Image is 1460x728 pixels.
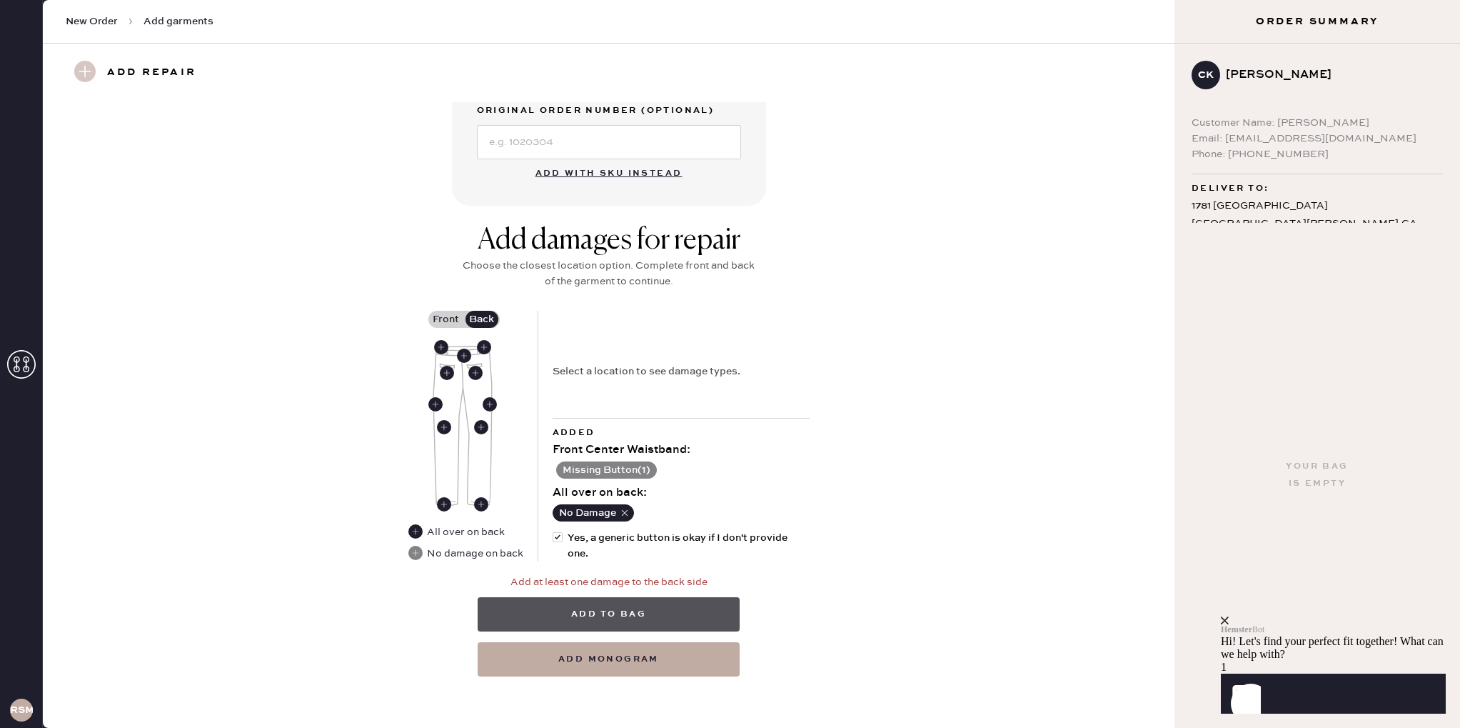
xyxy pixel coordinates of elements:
span: Deliver to: [1192,180,1269,197]
div: Choose the closest location option. Complete front and back of the garment to continue. [459,258,759,289]
label: Original Order Number (Optional) [477,102,741,119]
h3: CK [1198,70,1214,80]
div: Back Left Ankle [437,497,451,512]
button: Missing Button(1) [556,462,657,479]
div: All over on back [408,524,506,540]
span: Add garments [144,14,213,29]
div: Back Right Waistband [477,340,491,354]
div: 1781 [GEOGRAPHIC_DATA] [GEOGRAPHIC_DATA][PERSON_NAME] , CA 90405 [1192,197,1443,251]
div: Back Left Leg [437,420,451,434]
button: Add with SKU instead [527,159,691,188]
input: e.g. 1020304 [477,125,741,159]
div: Customer Name: [PERSON_NAME] [1192,115,1443,131]
div: Email: [EMAIL_ADDRESS][DOMAIN_NAME] [1192,131,1443,146]
div: Your bag is empty [1286,458,1348,492]
div: Added [553,424,810,442]
div: Back Left Waistband [434,340,448,354]
div: Back Right Leg [474,420,488,434]
div: Back Right Side Seam [483,397,497,412]
label: Front [428,311,464,328]
iframe: Front Chat [1221,529,1456,725]
h3: RSMA [10,705,33,715]
div: Back Left Pocket [440,366,454,380]
label: Back [464,311,500,328]
div: [PERSON_NAME] [1226,66,1431,84]
div: Add damages for repair [459,224,759,258]
div: No damage on back [427,546,523,562]
span: New Order [66,14,118,29]
h3: Order Summary [1174,14,1460,29]
div: Back Right Pocket [468,366,483,380]
button: add monogram [478,642,740,677]
div: All over on back [427,524,505,540]
div: No damage on back [408,546,523,562]
div: Back Left Side Seam [428,397,443,412]
span: Yes, a generic button is okay if I don't provide one. [568,530,809,562]
div: Select a location to see damage types. [553,364,740,379]
div: Back Right Ankle [474,497,488,512]
button: Add to bag [478,597,740,632]
div: Add at least one damage to the back side [510,574,708,590]
button: No Damage [553,504,634,522]
div: All over on back : [553,484,810,502]
img: Garment image [431,346,494,507]
div: Back Center Waistband [457,349,471,363]
div: Phone: [PHONE_NUMBER] [1192,146,1443,162]
h3: Add repair [107,61,196,85]
div: Front Center Waistband : [553,442,810,459]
